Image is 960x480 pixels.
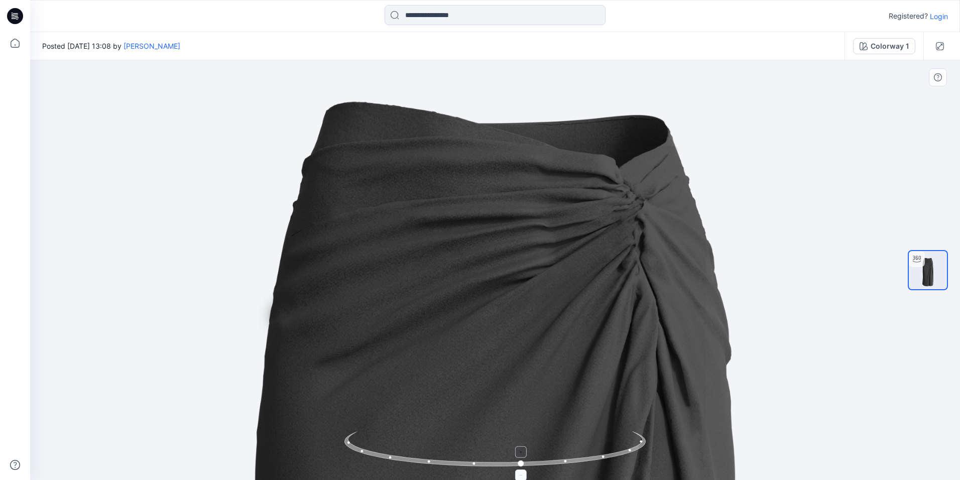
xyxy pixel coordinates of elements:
[853,38,915,54] button: Colorway 1
[930,11,948,22] p: Login
[42,41,180,51] span: Posted [DATE] 13:08 by
[889,10,928,22] p: Registered?
[909,251,947,289] img: Skirt with Twist Detail
[124,42,180,50] a: [PERSON_NAME]
[871,41,909,52] div: Colorway 1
